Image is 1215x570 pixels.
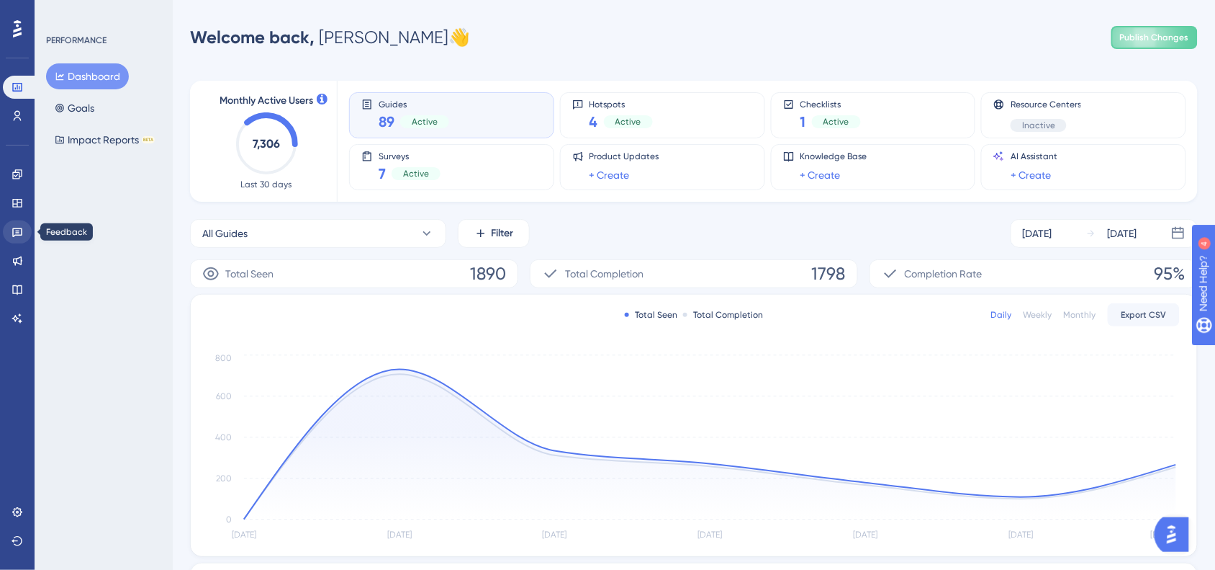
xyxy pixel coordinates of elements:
[1108,225,1137,242] div: [DATE]
[590,112,598,132] span: 4
[823,116,849,128] span: Active
[565,265,643,282] span: Total Completion
[202,225,248,242] span: All Guides
[1120,32,1189,43] span: Publish Changes
[1008,530,1033,540] tspan: [DATE]
[800,99,861,109] span: Checklists
[800,166,841,184] a: + Create
[379,112,394,132] span: 89
[412,116,438,128] span: Active
[1024,309,1052,321] div: Weekly
[100,7,104,19] div: 4
[190,219,446,248] button: All Guides
[1011,166,1051,184] a: + Create
[220,92,313,110] span: Monthly Active Users
[683,309,763,321] div: Total Completion
[46,35,107,46] div: PERFORMANCE
[905,265,983,282] span: Completion Rate
[615,116,641,128] span: Active
[590,166,630,184] a: + Create
[625,309,677,321] div: Total Seen
[216,391,232,401] tspan: 600
[142,136,155,143] div: BETA
[590,151,659,162] span: Product Updates
[853,530,877,540] tspan: [DATE]
[1011,99,1081,110] span: Resource Centers
[1155,513,1198,556] iframe: UserGuiding AI Assistant Launcher
[46,63,129,89] button: Dashboard
[34,4,90,21] span: Need Help?
[215,354,232,364] tspan: 800
[379,164,386,184] span: 7
[379,151,441,161] span: Surveys
[590,99,653,109] span: Hotspots
[1064,309,1096,321] div: Monthly
[379,99,449,109] span: Guides
[46,95,103,121] button: Goals
[403,168,429,179] span: Active
[46,127,163,153] button: Impact ReportsBETA
[190,26,470,49] div: [PERSON_NAME] 👋
[216,473,232,484] tspan: 200
[226,515,232,525] tspan: 0
[543,530,567,540] tspan: [DATE]
[1108,303,1180,326] button: Export CSV
[458,219,530,248] button: Filter
[800,151,867,162] span: Knowledge Base
[215,432,232,442] tspan: 400
[1022,120,1055,131] span: Inactive
[1111,26,1198,49] button: Publish Changes
[698,530,723,540] tspan: [DATE]
[225,265,274,282] span: Total Seen
[470,262,506,285] span: 1890
[387,530,412,540] tspan: [DATE]
[190,27,315,48] span: Welcome back,
[1023,225,1052,242] div: [DATE]
[1121,309,1167,321] span: Export CSV
[232,530,256,540] tspan: [DATE]
[812,262,846,285] span: 1798
[241,179,292,190] span: Last 30 days
[991,309,1012,321] div: Daily
[1011,151,1057,162] span: AI Assistant
[1155,262,1185,285] span: 95%
[1150,530,1175,540] tspan: [DATE]
[492,225,514,242] span: Filter
[800,112,806,132] span: 1
[253,137,280,151] text: 7,306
